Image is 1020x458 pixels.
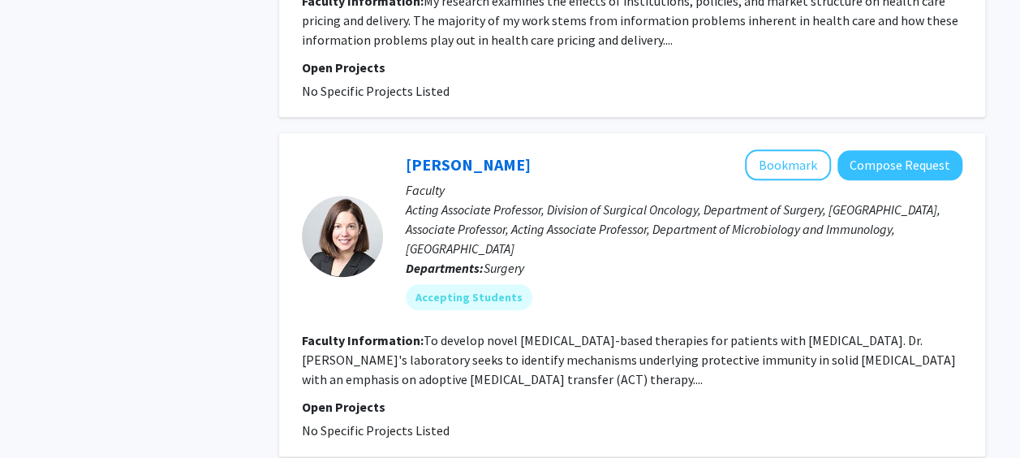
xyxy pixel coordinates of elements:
[12,385,69,446] iframe: Chat
[406,260,484,276] b: Departments:
[406,284,532,310] mat-chip: Accepting Students
[745,149,831,180] button: Add Chrystal Paulos to Bookmarks
[302,83,450,99] span: No Specific Projects Listed
[302,332,956,387] fg-read-more: To develop novel [MEDICAL_DATA]-based therapies for patients with [MEDICAL_DATA]. Dr. [PERSON_NAM...
[837,150,962,180] button: Compose Request to Chrystal Paulos
[302,397,962,417] p: Open Projects
[302,58,962,77] p: Open Projects
[302,332,424,348] b: Faculty Information:
[406,200,962,258] p: Acting Associate Professor, Division of Surgical Oncology, Department of Surgery, [GEOGRAPHIC_DAT...
[484,260,524,276] span: Surgery
[406,154,531,175] a: [PERSON_NAME]
[406,180,962,200] p: Faculty
[302,422,450,439] span: No Specific Projects Listed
